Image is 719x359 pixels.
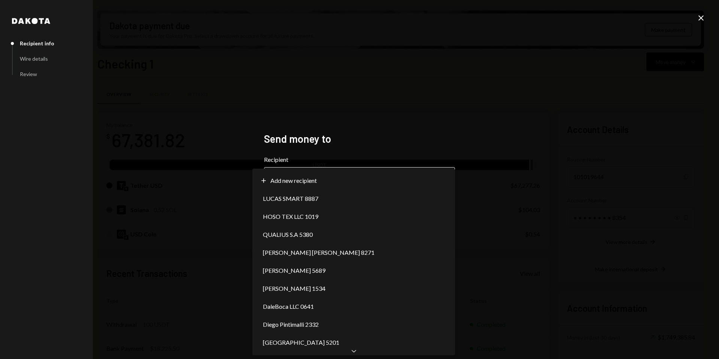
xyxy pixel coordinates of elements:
[20,40,54,46] div: Recipient info
[263,266,325,275] span: [PERSON_NAME] 5689
[20,55,48,62] div: Wire details
[263,320,319,329] span: Diego Pintimalli 2332
[264,155,455,164] label: Recipient
[270,176,317,185] span: Add new recipient
[263,194,318,203] span: LUCAS SMART 8887
[263,338,339,347] span: [GEOGRAPHIC_DATA] 5201
[263,248,374,257] span: [PERSON_NAME] [PERSON_NAME] 8271
[263,302,314,311] span: DaleBoca LLC 0641
[263,230,313,239] span: QUALIUS S.A 5380
[263,284,325,293] span: [PERSON_NAME] 1534
[20,71,37,77] div: Review
[263,212,318,221] span: HOSO TEX LLC 1019
[264,132,455,146] h2: Send money to
[264,167,455,188] button: Recipient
